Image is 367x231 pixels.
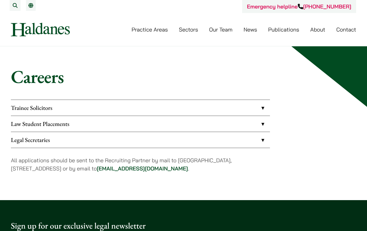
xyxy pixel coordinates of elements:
a: Sectors [179,26,198,33]
a: [EMAIL_ADDRESS][DOMAIN_NAME] [97,165,188,172]
h1: Careers [11,66,356,87]
a: Publications [268,26,299,33]
a: EN [28,3,33,8]
a: Law Student Placements [11,116,270,132]
a: News [244,26,257,33]
a: Emergency helpline[PHONE_NUMBER] [247,3,351,10]
a: Legal Secretaries [11,132,270,148]
a: Contact [336,26,356,33]
a: About [310,26,325,33]
a: Practice Areas [132,26,168,33]
a: Our Team [209,26,232,33]
img: Logo of Haldanes [11,23,70,36]
a: Trainee Solicitors [11,100,270,116]
p: All applications should be sent to the Recruiting Partner by mail to [GEOGRAPHIC_DATA], [STREET_A... [11,156,270,173]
